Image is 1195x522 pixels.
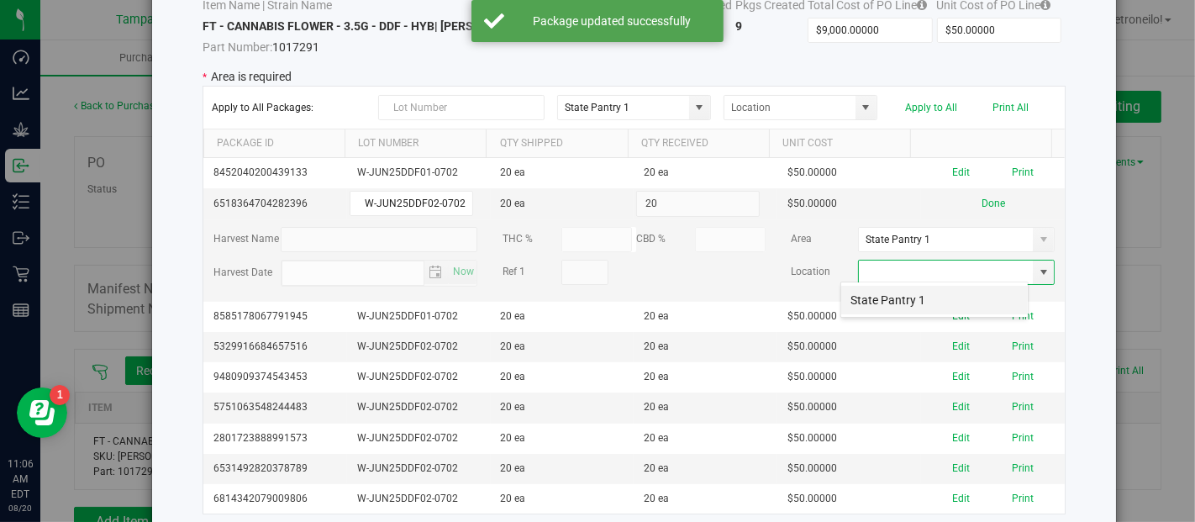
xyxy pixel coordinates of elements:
td: $50.00000 [777,454,921,484]
button: Edit [952,430,970,446]
th: Qty Shipped [486,129,627,158]
td: 5751063548244483 [203,393,347,423]
td: 2801723888991573 [203,424,347,454]
label: Harvest Name [213,231,281,247]
strong: 9 [735,19,742,33]
td: 9480909374543453 [203,362,347,393]
button: Print [1012,165,1034,181]
td: W-JUN25DDF02-0702 [347,393,491,423]
td: 20 ea [634,362,777,393]
td: 20 ea [634,332,777,362]
td: W-JUN25DDF02-0702 [347,332,491,362]
button: Print [1012,339,1034,355]
td: 20 ea [634,393,777,423]
td: W-JUN25DDF01-0702 [347,158,491,188]
input: Lot Number [378,95,545,120]
td: W-JUN25DDF02-0702 [347,454,491,484]
button: Edit [952,491,970,507]
td: 8585178067791945 [203,302,347,332]
button: Done [982,196,1005,212]
td: W-JUN25DDF02-0702 [347,362,491,393]
td: $50.00000 [777,424,921,454]
td: 8452040200439133 [203,158,347,188]
td: 20 ea [634,158,777,188]
input: Unit Cost [938,18,1061,42]
td: 20 ea [491,302,634,332]
iframe: Resource center unread badge [50,385,70,405]
td: 20 ea [491,484,634,514]
button: Edit [952,461,970,477]
li: State Pantry 1 [841,286,1028,314]
td: 5329916684657516 [203,332,347,362]
div: Package updated successfully [513,13,711,29]
input: Lot Number [350,191,473,216]
span: Part Number: [203,40,272,54]
td: 20 ea [634,454,777,484]
iframe: Resource center [17,388,67,438]
label: Location [791,264,858,280]
button: Print [1012,491,1034,507]
td: 20 ea [491,188,634,220]
td: W-JUN25DDF01-0702 [347,302,491,332]
td: 20 ea [491,362,634,393]
td: $50.00000 [777,332,921,362]
th: Unit Cost [769,129,910,158]
td: 20 ea [491,454,634,484]
span: 1017291 [203,34,542,55]
button: Edit [952,165,970,181]
span: Apply to All Packages: [212,102,366,113]
button: Print [1012,399,1034,415]
td: 20 ea [634,302,777,332]
td: $50.00000 [777,158,921,188]
td: 20 ea [634,424,777,454]
td: 20 ea [491,393,634,423]
td: $50.00000 [777,362,921,393]
td: W-JUN25DDF02-0702 [347,484,491,514]
td: 20 ea [491,332,634,362]
input: Location [859,261,1033,284]
td: 6814342079009806 [203,484,347,514]
td: $50.00000 [777,188,921,220]
label: Area [791,231,858,247]
input: Area [859,228,1033,251]
button: Edit [952,369,970,385]
button: Edit [952,399,970,415]
label: Harvest Date [213,265,281,281]
td: 20 ea [491,424,634,454]
td: 6531492820378789 [203,454,347,484]
td: W-JUN25DDF02-0702 [347,424,491,454]
button: Print All [992,102,1029,113]
input: Location [724,96,855,119]
button: Print [1012,369,1034,385]
td: $50.00000 [777,393,921,423]
td: 20 ea [491,158,634,188]
label: CBD % [636,231,695,247]
th: Package Id [203,129,345,158]
button: Apply to All [905,102,957,113]
strong: FT - CANNABIS FLOWER - 3.5G - DDF - HYB | [PERSON_NAME] [203,19,531,33]
label: THC % [503,231,561,247]
input: Total Cost [808,18,932,42]
td: 20 ea [634,484,777,514]
th: Lot Number [345,129,486,158]
span: Area is required [211,70,292,83]
button: Print [1012,461,1034,477]
button: Edit [952,339,970,355]
button: Print [1012,430,1034,446]
td: 6518364704282396 [203,188,347,220]
td: $50.00000 [777,484,921,514]
label: Ref 1 [503,264,561,280]
input: Area [558,96,689,119]
th: Qty Received [628,129,769,158]
td: $50.00000 [777,302,921,332]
